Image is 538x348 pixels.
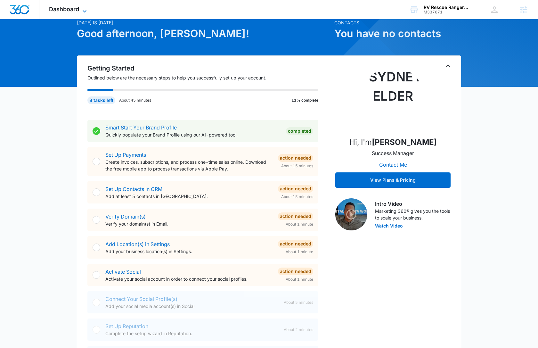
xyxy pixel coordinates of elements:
p: Hi, I'm [349,137,437,148]
button: Contact Me [373,157,413,172]
p: Verify your domain(s) in Email. [105,220,273,227]
p: 11% complete [291,97,318,103]
p: Marketing 360® gives you the tools to scale your business. [375,208,451,221]
img: Intro Video [335,198,367,230]
p: Contacts [334,19,461,26]
a: Set Up Payments [105,152,146,158]
span: About 1 minute [286,221,313,227]
button: Toggle Collapse [444,62,452,70]
strong: [PERSON_NAME] [372,137,437,147]
p: Success Manager [372,149,414,157]
span: About 15 minutes [281,163,313,169]
p: Create invoices, subscriptions, and process one-time sales online. Download the free mobile app t... [105,159,273,172]
span: About 1 minute [286,277,313,282]
button: View Plans & Pricing [335,172,451,188]
span: About 2 minutes [284,327,313,333]
div: account id [424,10,470,14]
p: About 45 minutes [119,97,151,103]
p: Outlined below are the necessary steps to help you successfully set up your account. [87,74,326,81]
a: Activate Social [105,269,141,275]
a: Set Up Contacts in CRM [105,186,162,192]
div: Action Needed [278,240,313,248]
p: Quickly populate your Brand Profile using our AI-powered tool. [105,131,281,138]
p: Activate your social account in order to connect your social profiles. [105,276,273,282]
p: Complete the setup wizard in Reputation. [105,330,279,337]
p: Add at least 5 contacts in [GEOGRAPHIC_DATA]. [105,193,273,200]
div: Action Needed [278,268,313,275]
a: Add Location(s) in Settings [105,241,170,247]
button: Watch Video [375,224,403,228]
p: [DATE] is [DATE] [77,19,330,26]
div: account name [424,5,470,10]
h2: Getting Started [87,63,326,73]
h3: Intro Video [375,200,451,208]
a: Verify Domain(s) [105,213,146,220]
div: Action Needed [278,185,313,193]
p: Add your business location(s) in Settings. [105,248,273,255]
a: Smart Start Your Brand Profile [105,124,177,131]
h1: Good afternoon, [PERSON_NAME]! [77,26,330,41]
span: About 5 minutes [284,300,313,305]
span: Dashboard [49,6,79,12]
div: Action Needed [278,154,313,162]
p: Add your social media account(s) in Social. [105,303,279,310]
h1: You have no contacts [334,26,461,41]
div: Completed [286,127,313,135]
span: About 1 minute [286,249,313,255]
span: About 15 minutes [281,194,313,200]
div: Action Needed [278,212,313,220]
img: Sydney Elder [361,67,425,131]
div: 8 tasks left [87,96,115,104]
